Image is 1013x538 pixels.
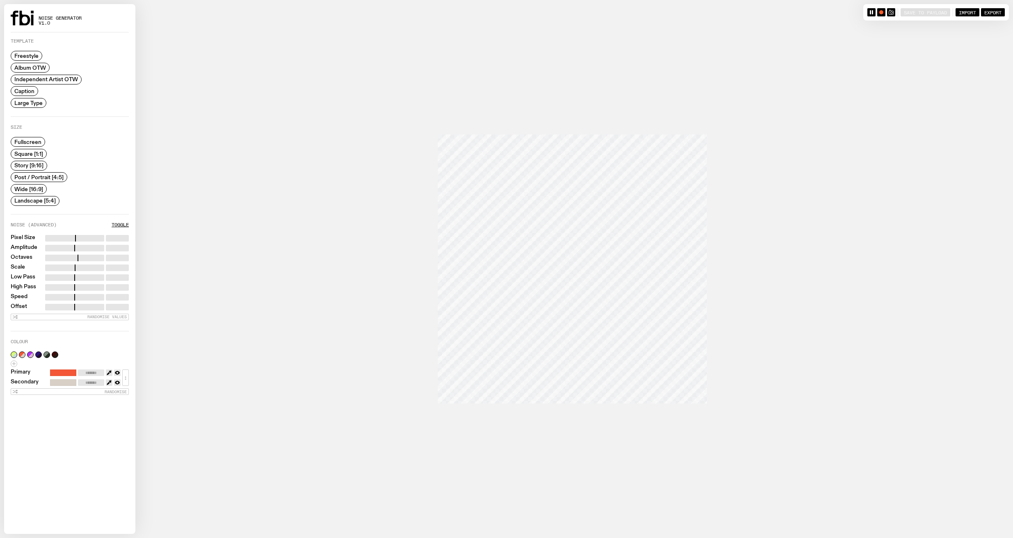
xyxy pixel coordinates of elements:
[981,8,1005,16] button: Export
[984,9,1002,15] span: Export
[11,264,25,271] label: Scale
[14,100,43,106] span: Large Type
[87,315,127,319] span: Randomise Values
[11,304,27,310] label: Offset
[14,150,43,157] span: Square [1:1]
[11,125,22,130] label: Size
[901,8,950,16] button: Save to Payload
[14,198,56,204] span: Landscape [5:4]
[11,294,27,301] label: Speed
[14,76,78,82] span: Independent Artist OTW
[11,255,32,261] label: Octaves
[14,53,39,59] span: Freestyle
[11,379,39,386] label: Secondary
[122,369,129,386] button: ↕
[14,186,43,192] span: Wide [16:9]
[11,223,57,227] label: Noise (Advanced)
[11,39,34,43] label: Template
[11,388,129,395] button: Randomise
[956,8,979,16] button: Import
[14,88,34,94] span: Caption
[11,369,30,376] label: Primary
[11,245,37,251] label: Amplitude
[105,390,127,394] span: Randomise
[11,274,35,281] label: Low Pass
[14,174,64,180] span: Post / Portrait [4:5]
[39,21,82,25] span: v1.0
[11,284,36,291] label: High Pass
[11,340,28,344] label: Colour
[904,9,947,15] span: Save to Payload
[959,9,976,15] span: Import
[11,235,35,242] label: Pixel Size
[112,223,129,227] button: Toggle
[14,64,46,71] span: Album OTW
[14,162,43,169] span: Story [9:16]
[14,139,41,145] span: Fullscreen
[39,16,82,21] span: Noise Generator
[11,314,129,320] button: Randomise Values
